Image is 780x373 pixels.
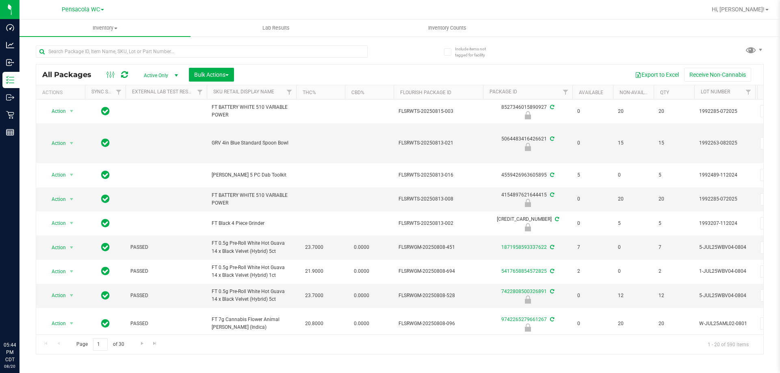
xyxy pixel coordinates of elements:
[684,68,751,82] button: Receive Non-Cannabis
[19,24,191,32] span: Inventory
[482,216,574,231] div: [CREDIT_CARD_NUMBER]
[417,24,477,32] span: Inventory Counts
[482,199,574,207] div: Newly Received
[93,338,108,351] input: 1
[577,108,608,115] span: 0
[212,192,291,207] span: FT BATTERY WHITE 510 VARIABLE POWER
[399,292,478,300] span: FLSRWGM-20250808-528
[69,338,131,351] span: Page of 30
[350,290,373,302] span: 0.0000
[659,195,689,203] span: 20
[6,24,14,32] inline-svg: Dashboard
[213,89,274,95] a: Sku Retail Display Name
[699,292,750,300] span: 5-JUL25WBV04-0804
[283,85,296,99] a: Filter
[132,89,196,95] a: External Lab Test Result
[701,89,730,95] a: Lot Number
[399,171,478,179] span: FLSRWTS-20250813-016
[6,111,14,119] inline-svg: Retail
[577,139,608,147] span: 0
[44,318,66,329] span: Action
[44,266,66,277] span: Action
[44,242,66,253] span: Action
[67,106,77,117] span: select
[130,320,202,328] span: PASSED
[618,171,649,179] span: 0
[559,85,572,99] a: Filter
[399,267,478,275] span: FLSRWGM-20250808-694
[659,292,689,300] span: 12
[618,195,649,203] span: 20
[91,89,123,95] a: Sync Status
[101,241,110,253] span: In Sync
[101,218,110,229] span: In Sync
[501,268,547,274] a: 5417658854572825
[212,264,291,279] span: FT 0.5g Pre-Roll White Hot Guava 14 x Black Velvet (Hybrid) 1ct
[67,218,77,229] span: select
[577,292,608,300] span: 0
[212,103,291,119] span: FT BATTERY WHITE 510 VARIABLE POWER
[618,108,649,115] span: 20
[149,338,161,349] a: Go to the last page
[212,220,291,227] span: FT Black 4 Piece Grinder
[549,268,554,274] span: Sync from Compliance System
[101,193,110,205] span: In Sync
[6,76,14,84] inline-svg: Inventory
[4,363,16,369] p: 08/20
[130,292,202,300] span: PASSED
[6,41,14,49] inline-svg: Analytics
[67,242,77,253] span: select
[130,267,202,275] span: PASSED
[101,290,110,301] span: In Sync
[577,195,608,203] span: 0
[301,241,327,253] span: 23.7000
[659,244,689,251] span: 7
[482,111,574,119] div: Newly Received
[660,90,669,95] a: Qty
[400,90,451,95] a: Flourish Package ID
[501,317,547,322] a: 9742265279661267
[67,169,77,181] span: select
[212,316,291,331] span: FT 7g Cannabis Flower Animal [PERSON_NAME] (Indica)
[549,172,554,178] span: Sync from Compliance System
[577,220,608,227] span: 0
[6,58,14,67] inline-svg: Inbound
[6,128,14,136] inline-svg: Reports
[301,265,327,277] span: 21.9000
[42,70,100,79] span: All Packages
[212,288,291,303] span: FT 0.5g Pre-Roll White Hot Guava 14 x Black Velvet (Hybrid) 5ct
[618,292,649,300] span: 12
[699,244,750,251] span: 5-JUL25WBV04-0804
[193,85,207,99] a: Filter
[212,139,291,147] span: GRV 4in Blue Standard Spoon Bowl
[44,169,66,181] span: Action
[577,244,608,251] span: 7
[482,135,574,151] div: 5064483416426621
[482,295,574,304] div: Newly Received
[67,290,77,301] span: select
[579,90,603,95] a: Available
[742,85,755,99] a: Filter
[577,267,608,275] span: 2
[44,290,66,301] span: Action
[399,108,478,115] span: FLSRWTS-20250815-003
[194,71,229,78] span: Bulk Actions
[42,90,82,95] div: Actions
[36,45,368,58] input: Search Package ID, Item Name, SKU, Lot or Part Number...
[554,216,559,222] span: Sync from Compliance System
[399,139,478,147] span: FLSRWTS-20250813-021
[130,244,202,251] span: PASSED
[44,218,66,229] span: Action
[699,220,750,227] span: 1993207-112024
[699,195,750,203] span: 1992285-072025
[8,308,32,332] iframe: Resource center
[482,143,574,151] div: Newly Received
[44,138,66,149] span: Action
[67,318,77,329] span: select
[350,265,373,277] span: 0.0000
[67,266,77,277] span: select
[699,171,750,179] span: 1992489-112024
[482,323,574,332] div: Launch Hold
[301,290,327,302] span: 23.7000
[482,223,574,231] div: Newly Received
